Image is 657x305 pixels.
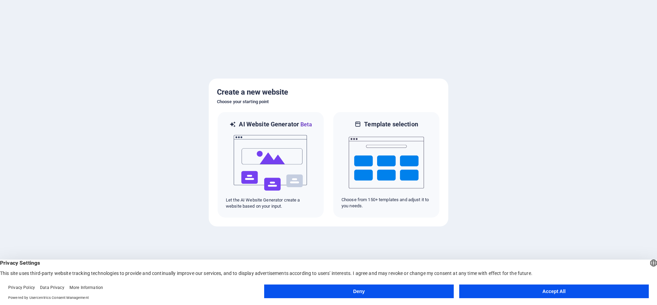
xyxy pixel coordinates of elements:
[226,197,315,209] p: Let the AI Website Generator create a website based on your input.
[239,120,312,129] h6: AI Website Generator
[217,98,440,106] h6: Choose your starting point
[333,111,440,218] div: Template selectionChoose from 150+ templates and adjust it to you needs.
[217,87,440,98] h5: Create a new website
[299,121,312,128] span: Beta
[233,129,308,197] img: ai
[364,120,418,128] h6: Template selection
[217,111,324,218] div: AI Website GeneratorBetaaiLet the AI Website Generator create a website based on your input.
[342,197,431,209] p: Choose from 150+ templates and adjust it to you needs.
